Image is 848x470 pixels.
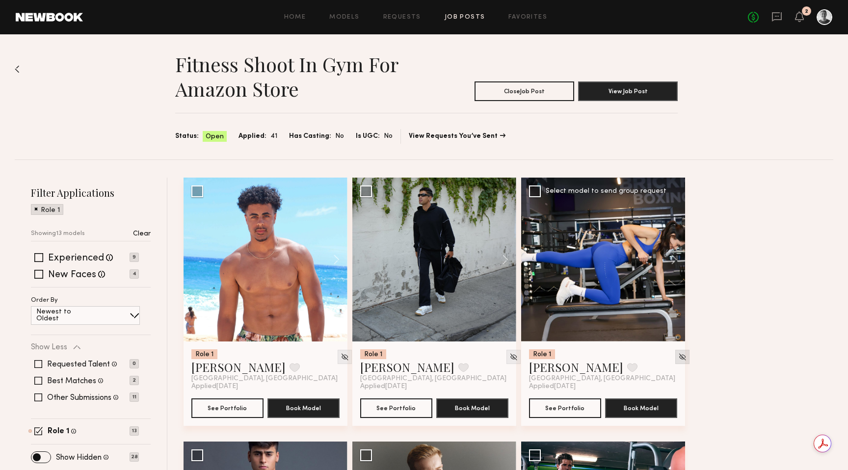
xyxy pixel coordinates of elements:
[360,349,386,359] div: Role 1
[238,131,266,142] span: Applied:
[130,253,139,262] p: 9
[130,426,139,436] p: 13
[47,361,110,368] label: Requested Talent
[436,403,508,412] a: Book Model
[206,132,224,142] span: Open
[529,375,675,383] span: [GEOGRAPHIC_DATA], [GEOGRAPHIC_DATA]
[284,14,306,21] a: Home
[48,428,69,436] label: Role 1
[175,131,199,142] span: Status:
[47,394,111,402] label: Other Submissions
[409,133,505,140] a: View Requests You’ve Sent
[267,398,340,418] button: Book Model
[15,65,20,73] img: Back to previous page
[191,349,217,359] div: Role 1
[605,403,677,412] a: Book Model
[31,343,67,351] p: Show Less
[48,270,96,280] label: New Faces
[31,297,58,304] p: Order By
[508,14,547,21] a: Favorites
[475,81,574,101] button: CloseJob Post
[360,359,454,375] a: [PERSON_NAME]
[31,231,85,237] p: Showing 13 models
[270,131,277,142] span: 41
[36,309,95,322] p: Newest to Oldest
[436,398,508,418] button: Book Model
[529,398,601,418] button: See Portfolio
[41,207,60,214] p: Role 1
[191,383,340,391] div: Applied [DATE]
[130,452,139,462] p: 28
[133,231,151,237] p: Clear
[130,392,139,402] p: 11
[578,81,678,101] button: View Job Post
[546,188,666,195] div: Select model to send group request
[360,398,432,418] button: See Portfolio
[191,359,286,375] a: [PERSON_NAME]
[31,186,151,199] h2: Filter Applications
[529,359,623,375] a: [PERSON_NAME]
[383,14,421,21] a: Requests
[130,376,139,385] p: 2
[335,131,344,142] span: No
[130,359,139,368] p: 0
[360,383,508,391] div: Applied [DATE]
[191,375,338,383] span: [GEOGRAPHIC_DATA], [GEOGRAPHIC_DATA]
[48,254,104,263] label: Experienced
[329,14,359,21] a: Models
[360,375,506,383] span: [GEOGRAPHIC_DATA], [GEOGRAPHIC_DATA]
[191,398,264,418] button: See Portfolio
[130,269,139,279] p: 4
[445,14,485,21] a: Job Posts
[289,131,331,142] span: Has Casting:
[356,131,380,142] span: Is UGC:
[605,398,677,418] button: Book Model
[529,349,555,359] div: Role 1
[341,353,349,361] img: Unhide Model
[175,52,426,101] h1: Fitness Shoot in Gym for Amazon Store
[805,9,808,14] div: 2
[678,353,687,361] img: Unhide Model
[267,403,340,412] a: Book Model
[56,454,102,462] label: Show Hidden
[384,131,393,142] span: No
[509,353,518,361] img: Unhide Model
[529,383,677,391] div: Applied [DATE]
[47,377,96,385] label: Best Matches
